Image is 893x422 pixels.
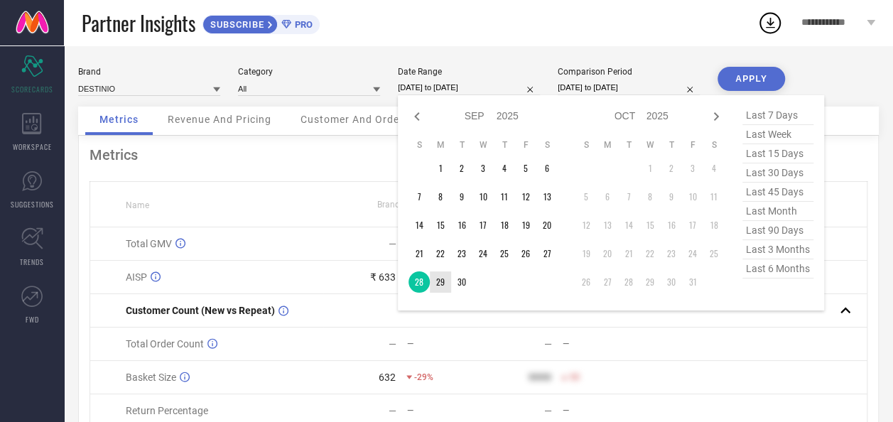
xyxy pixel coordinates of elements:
[639,243,661,264] td: Wed Oct 22 2025
[528,372,551,383] div: 9999
[618,243,639,264] td: Tue Oct 21 2025
[430,271,451,293] td: Mon Sep 29 2025
[451,271,472,293] td: Tue Sep 30 2025
[203,19,268,30] span: SUBSCRIBE
[661,186,682,207] td: Thu Oct 09 2025
[742,183,813,202] span: last 45 days
[618,271,639,293] td: Tue Oct 28 2025
[661,139,682,151] th: Thursday
[543,405,551,416] div: —
[742,125,813,144] span: last week
[618,139,639,151] th: Tuesday
[90,146,867,163] div: Metrics
[379,372,396,383] div: 632
[618,186,639,207] td: Tue Oct 07 2025
[389,405,396,416] div: —
[562,339,633,349] div: —
[126,338,204,350] span: Total Order Count
[558,80,700,95] input: Select comparison period
[389,338,396,350] div: —
[238,67,380,77] div: Category
[126,200,149,210] span: Name
[742,259,813,278] span: last 6 months
[639,215,661,236] td: Wed Oct 15 2025
[703,186,725,207] td: Sat Oct 11 2025
[575,271,597,293] td: Sun Oct 26 2025
[718,67,785,91] button: APPLY
[301,114,409,125] span: Customer And Orders
[515,215,536,236] td: Fri Sep 19 2025
[472,158,494,179] td: Wed Sep 03 2025
[398,80,540,95] input: Select date range
[202,11,320,34] a: SUBSCRIBEPRO
[703,243,725,264] td: Sat Oct 25 2025
[451,186,472,207] td: Tue Sep 09 2025
[597,186,618,207] td: Mon Oct 06 2025
[639,158,661,179] td: Wed Oct 01 2025
[430,186,451,207] td: Mon Sep 08 2025
[451,243,472,264] td: Tue Sep 23 2025
[126,372,176,383] span: Basket Size
[742,144,813,163] span: last 15 days
[575,215,597,236] td: Sun Oct 12 2025
[26,314,39,325] span: FWD
[536,158,558,179] td: Sat Sep 06 2025
[291,19,313,30] span: PRO
[703,158,725,179] td: Sat Oct 04 2025
[451,158,472,179] td: Tue Sep 02 2025
[682,243,703,264] td: Fri Oct 24 2025
[13,141,52,152] span: WORKSPACE
[536,243,558,264] td: Sat Sep 27 2025
[99,114,139,125] span: Metrics
[20,256,44,267] span: TRENDS
[575,139,597,151] th: Sunday
[407,406,478,416] div: —
[536,139,558,151] th: Saturday
[11,84,53,94] span: SCORECARDS
[414,372,433,382] span: -29%
[515,186,536,207] td: Fri Sep 12 2025
[389,238,396,249] div: —
[430,139,451,151] th: Monday
[562,406,633,416] div: —
[494,158,515,179] td: Thu Sep 04 2025
[407,339,478,349] div: —
[408,108,426,125] div: Previous month
[398,67,540,77] div: Date Range
[126,405,208,416] span: Return Percentage
[408,186,430,207] td: Sun Sep 07 2025
[408,139,430,151] th: Sunday
[451,139,472,151] th: Tuesday
[82,9,195,38] span: Partner Insights
[370,271,396,283] div: ₹ 633
[639,186,661,207] td: Wed Oct 08 2025
[575,243,597,264] td: Sun Oct 19 2025
[575,186,597,207] td: Sun Oct 05 2025
[708,108,725,125] div: Next month
[472,139,494,151] th: Wednesday
[408,271,430,293] td: Sun Sep 28 2025
[757,10,783,36] div: Open download list
[543,338,551,350] div: —
[536,186,558,207] td: Sat Sep 13 2025
[682,158,703,179] td: Fri Oct 03 2025
[597,271,618,293] td: Mon Oct 27 2025
[536,215,558,236] td: Sat Sep 20 2025
[682,186,703,207] td: Fri Oct 10 2025
[597,243,618,264] td: Mon Oct 20 2025
[78,67,220,77] div: Brand
[430,243,451,264] td: Mon Sep 22 2025
[515,139,536,151] th: Friday
[494,243,515,264] td: Thu Sep 25 2025
[639,271,661,293] td: Wed Oct 29 2025
[682,215,703,236] td: Fri Oct 17 2025
[11,199,54,210] span: SUGGESTIONS
[472,215,494,236] td: Wed Sep 17 2025
[742,202,813,221] span: last month
[661,243,682,264] td: Thu Oct 23 2025
[569,372,579,382] span: 50
[661,158,682,179] td: Thu Oct 02 2025
[682,139,703,151] th: Friday
[472,243,494,264] td: Wed Sep 24 2025
[377,200,424,210] span: Brand Value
